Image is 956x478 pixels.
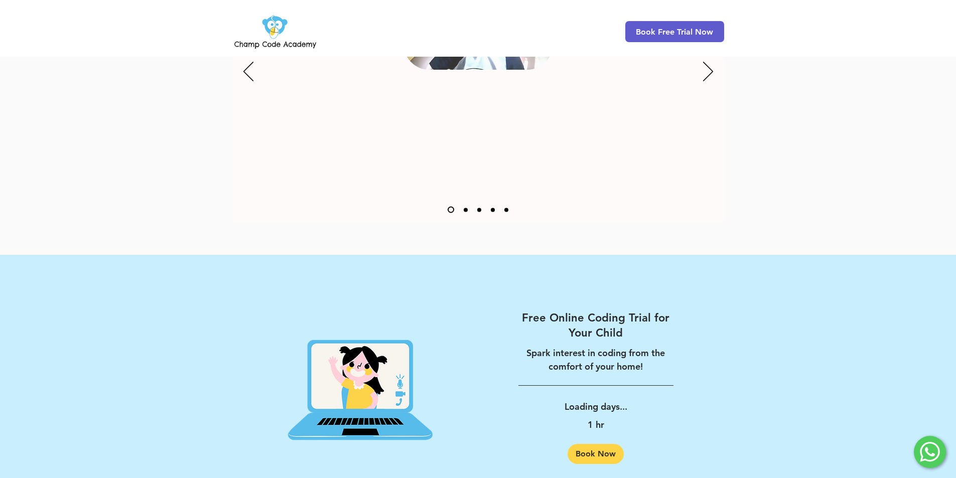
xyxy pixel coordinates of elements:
[448,207,454,213] a: Slide 1
[491,208,495,212] a: Slide 4
[625,21,724,42] a: Book Free Trial Now
[703,62,713,83] button: Next
[518,346,673,373] p: Spark interest in coding from the comfort of your home!
[477,208,481,212] a: Slide 3
[636,27,713,37] span: Book Free Trial Now
[518,398,673,416] p: Loading days...
[232,12,318,51] img: Champ Code Academy Logo PNG.png
[518,416,673,434] p: 1 hr
[464,208,468,212] a: Slide 2
[518,310,673,340] a: Free Online Coding Trial for Your Child
[443,207,513,213] nav: Slides
[576,450,616,458] span: Book Now
[243,62,253,83] button: Previous
[504,208,508,212] a: Slide 5
[568,444,624,464] a: Book Now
